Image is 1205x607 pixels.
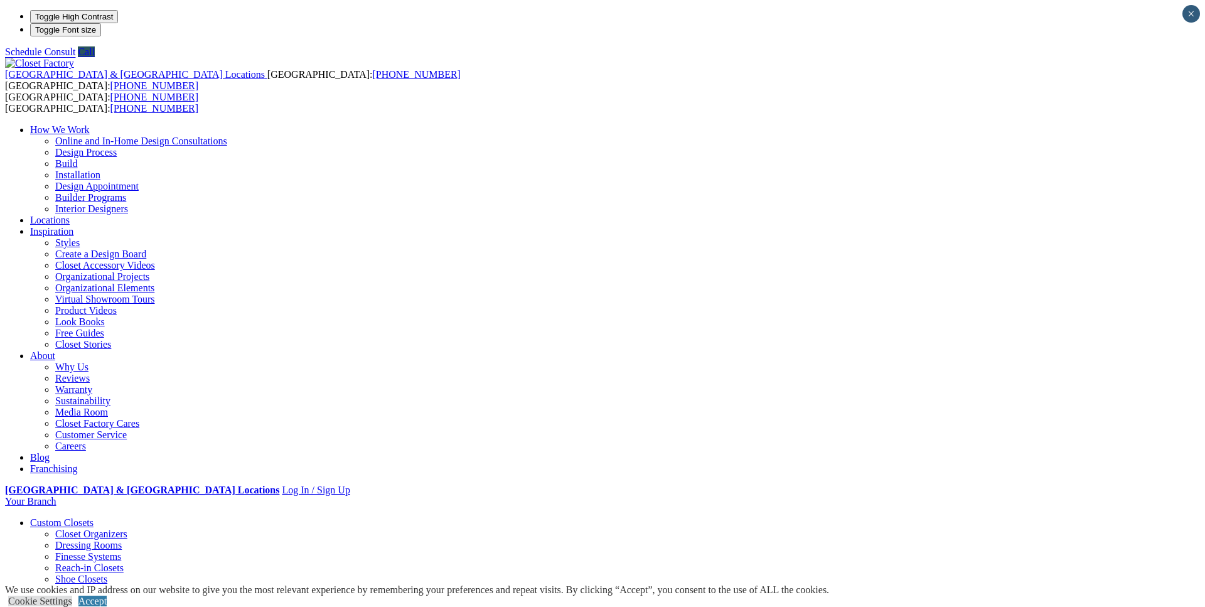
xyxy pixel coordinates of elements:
[110,92,198,102] a: [PHONE_NUMBER]
[55,282,154,293] a: Organizational Elements
[55,373,90,384] a: Reviews
[78,596,107,606] a: Accept
[5,584,829,596] div: We use cookies and IP address on our website to give you the most relevant experience by remember...
[55,237,80,248] a: Styles
[5,58,74,69] img: Closet Factory
[30,124,90,135] a: How We Work
[30,215,70,225] a: Locations
[55,362,88,372] a: Why Us
[78,46,95,57] a: Call
[372,69,460,80] a: [PHONE_NUMBER]
[30,452,50,463] a: Blog
[30,226,73,237] a: Inspiration
[55,181,139,191] a: Design Appointment
[110,103,198,114] a: [PHONE_NUMBER]
[5,69,461,91] span: [GEOGRAPHIC_DATA]: [GEOGRAPHIC_DATA]:
[30,10,118,23] button: Toggle High Contrast
[55,271,149,282] a: Organizational Projects
[55,260,155,271] a: Closet Accessory Videos
[55,529,127,539] a: Closet Organizers
[5,485,279,495] a: [GEOGRAPHIC_DATA] & [GEOGRAPHIC_DATA] Locations
[30,23,101,36] button: Toggle Font size
[55,441,86,451] a: Careers
[55,395,110,406] a: Sustainability
[30,517,94,528] a: Custom Closets
[110,80,198,91] a: [PHONE_NUMBER]
[55,540,122,551] a: Dressing Rooms
[55,407,108,417] a: Media Room
[55,192,126,203] a: Builder Programs
[282,485,350,495] a: Log In / Sign Up
[35,12,113,21] span: Toggle High Contrast
[5,92,198,114] span: [GEOGRAPHIC_DATA]: [GEOGRAPHIC_DATA]:
[55,203,128,214] a: Interior Designers
[5,46,75,57] a: Schedule Consult
[1182,5,1200,23] button: Close
[8,596,72,606] a: Cookie Settings
[55,294,155,304] a: Virtual Showroom Tours
[5,69,267,80] a: [GEOGRAPHIC_DATA] & [GEOGRAPHIC_DATA] Locations
[55,574,107,584] a: Shoe Closets
[55,316,105,327] a: Look Books
[55,551,121,562] a: Finesse Systems
[5,496,56,507] a: Your Branch
[30,463,78,474] a: Franchising
[30,350,55,361] a: About
[55,328,104,338] a: Free Guides
[5,69,265,80] span: [GEOGRAPHIC_DATA] & [GEOGRAPHIC_DATA] Locations
[55,384,92,395] a: Warranty
[55,562,124,573] a: Reach-in Closets
[55,429,127,440] a: Customer Service
[55,169,100,180] a: Installation
[55,249,146,259] a: Create a Design Board
[55,147,117,158] a: Design Process
[55,158,78,169] a: Build
[35,25,96,35] span: Toggle Font size
[55,418,139,429] a: Closet Factory Cares
[55,339,111,350] a: Closet Stories
[55,305,117,316] a: Product Videos
[55,136,227,146] a: Online and In-Home Design Consultations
